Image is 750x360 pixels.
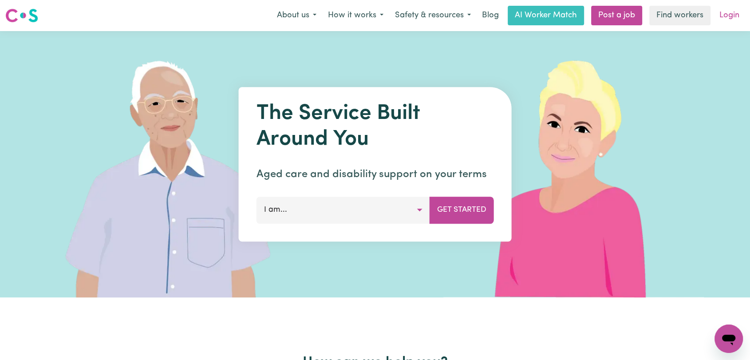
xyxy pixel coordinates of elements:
button: How it works [322,6,389,25]
a: AI Worker Match [508,6,584,25]
iframe: Button to launch messaging window [714,324,743,353]
a: Login [714,6,745,25]
a: Find workers [649,6,711,25]
h1: The Service Built Around You [257,101,494,152]
a: Blog [477,6,504,25]
a: Careseekers logo [5,5,38,26]
button: I am... [257,197,430,223]
button: Safety & resources [389,6,477,25]
button: Get Started [430,197,494,223]
img: Careseekers logo [5,8,38,24]
a: Post a job [591,6,642,25]
button: About us [271,6,322,25]
p: Aged care and disability support on your terms [257,166,494,182]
